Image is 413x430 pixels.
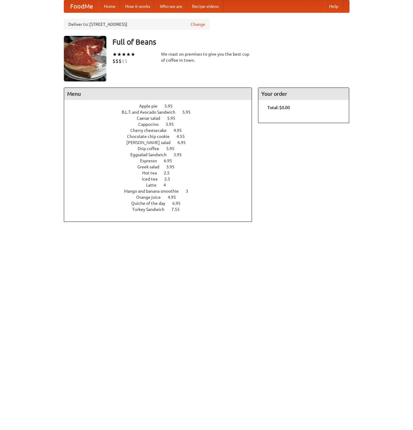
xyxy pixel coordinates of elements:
span: 6.95 [164,158,178,163]
span: 3.95 [166,122,180,127]
a: Orange juice 4.95 [136,195,187,200]
div: Deliver to: [STREET_ADDRESS] [64,19,210,30]
h3: Full of Beans [112,36,349,48]
span: 6.95 [172,201,187,206]
span: [PERSON_NAME] salad [126,140,177,145]
span: 3.95 [166,164,181,169]
span: Cappucino [138,122,165,127]
a: Latte 4 [146,183,177,187]
a: Greek salad 3.95 [137,164,186,169]
span: Orange juice [136,195,167,200]
li: $ [125,58,128,64]
span: Iced tea [142,177,163,181]
li: ★ [117,51,122,58]
li: $ [119,58,122,64]
span: 4.55 [177,134,191,139]
span: B.L.T. and Avocado Sandwich [122,110,181,115]
li: $ [122,58,125,64]
h4: Your order [258,88,349,100]
span: 2.5 [164,170,176,175]
a: Cherry cheesecake 4.95 [130,128,193,133]
span: Quiche of the day [131,201,171,206]
a: Drip coffee 5.95 [138,146,186,151]
b: Total: $0.00 [267,105,290,110]
a: Eggsalad Sandwich 3.95 [130,152,193,157]
span: 6.95 [177,140,192,145]
span: Hot tea [142,170,163,175]
li: ★ [122,51,126,58]
span: Caesar salad [137,116,166,121]
span: Latte [146,183,163,187]
h4: Menu [64,88,252,100]
a: Help [324,0,343,12]
a: Cappucino 3.95 [138,122,185,127]
span: Chocolate chip cookie [127,134,176,139]
a: FoodMe [64,0,99,12]
span: Drip coffee [138,146,165,151]
img: angular.jpg [64,36,106,81]
span: 4.95 [174,128,188,133]
span: Eggsalad Sandwich [130,152,173,157]
a: Espresso 6.95 [140,158,183,163]
a: Chocolate chip cookie 4.55 [127,134,196,139]
span: 7.55 [171,207,186,212]
span: Greek salad [137,164,165,169]
a: Caesar salad 5.95 [137,116,187,121]
a: [PERSON_NAME] salad 6.95 [126,140,197,145]
span: Turkey Sandwich [132,207,170,212]
a: B.L.T. and Avocado Sandwich 5.95 [122,110,202,115]
div: We roast on premises to give you the best cup of coffee in town. [161,51,252,63]
span: 4 [163,183,172,187]
span: 3 [186,189,194,194]
a: Recipe videos [187,0,224,12]
a: Apple pie 5.95 [139,104,184,108]
span: 2.5 [164,177,176,181]
span: Apple pie [139,104,163,108]
span: 5.95 [164,104,179,108]
span: Espresso [140,158,163,163]
a: Quiche of the day 6.95 [131,201,192,206]
span: 4.95 [168,195,182,200]
a: Home [99,0,120,12]
a: Change [191,21,205,27]
a: Turkey Sandwich 7.55 [132,207,191,212]
span: Mango and banana smoothie [124,189,185,194]
span: 3.95 [174,152,188,157]
a: Iced tea 2.5 [142,177,181,181]
li: $ [112,58,115,64]
a: Mango and banana smoothie 3 [124,189,199,194]
a: Hot tea 2.5 [142,170,181,175]
span: 5.95 [167,116,181,121]
li: ★ [131,51,135,58]
span: 5.95 [166,146,181,151]
li: $ [115,58,119,64]
li: ★ [112,51,117,58]
span: Cherry cheesecake [130,128,173,133]
span: 5.95 [182,110,197,115]
li: ★ [126,51,131,58]
a: Who we are [155,0,187,12]
a: How it works [120,0,155,12]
